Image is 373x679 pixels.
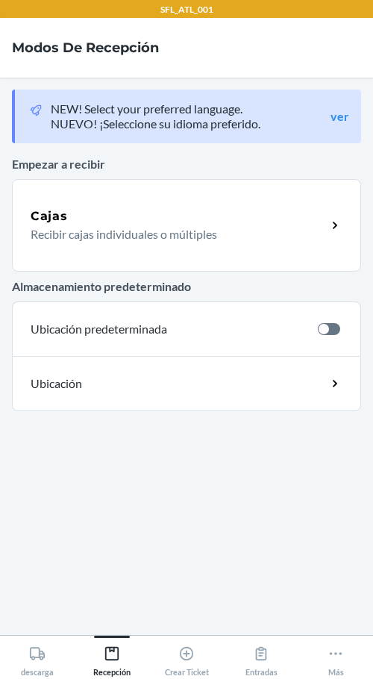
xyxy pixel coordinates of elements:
button: Recepción [75,636,149,677]
p: NEW! Select your preferred language. [51,101,260,116]
p: SFL_ATL_001 [160,3,213,16]
p: Empezar a recibir [12,155,361,173]
a: ver [330,109,349,124]
div: Más [327,639,344,677]
p: Almacenamiento predeterminado [12,278,361,295]
h5: Cajas [31,207,68,225]
p: Ubicación [31,375,206,392]
a: Ubicación [12,356,361,411]
button: Más [298,636,373,677]
a: CajasRecibir cajas individuales o múltiples [12,179,361,272]
div: descarga [21,639,54,677]
p: Recibir cajas individuales o múltiples [31,225,315,243]
div: Entradas [245,639,278,677]
p: Ubicación predeterminada [31,320,306,338]
h4: Modos de Recepción [12,38,159,57]
button: Crear Ticket [149,636,224,677]
div: Crear Ticket [165,639,209,677]
button: Entradas [224,636,298,677]
div: Recepción [93,639,131,677]
p: NUEVO! ¡Seleccione su idioma preferido. [51,116,260,131]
